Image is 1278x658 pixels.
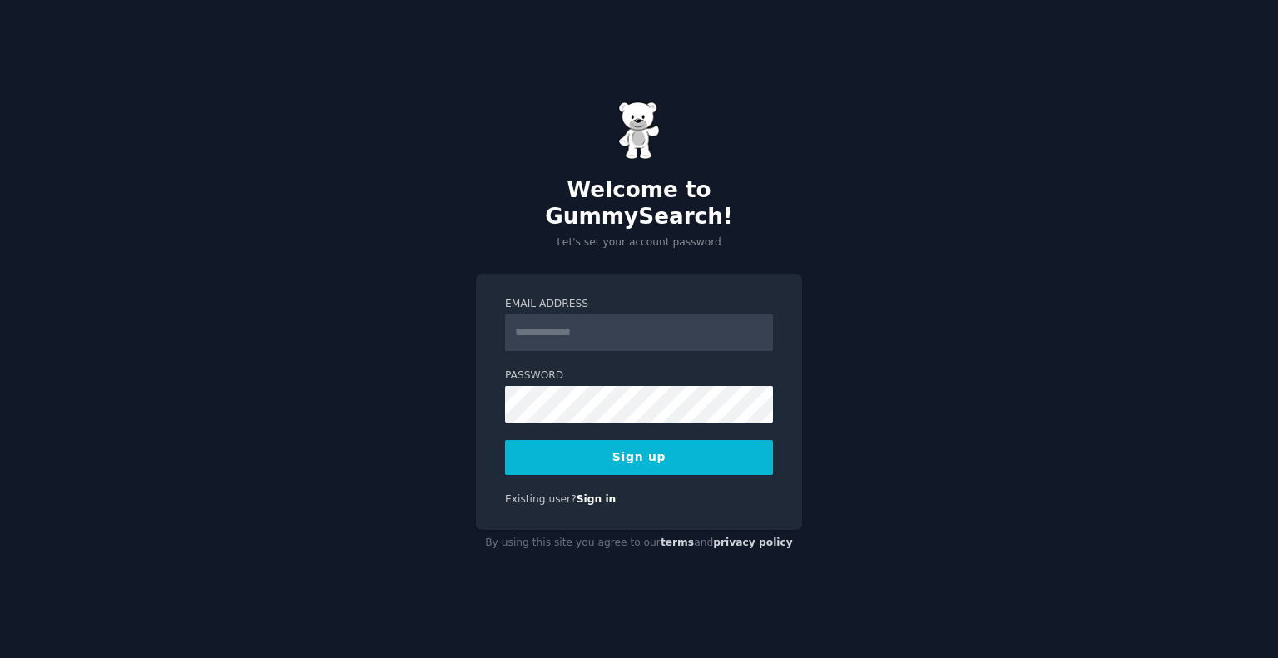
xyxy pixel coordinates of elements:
p: Let's set your account password [476,235,802,250]
label: Email Address [505,297,773,312]
div: By using this site you agree to our and [476,530,802,557]
img: Gummy Bear [618,101,660,160]
a: Sign in [577,493,617,505]
a: terms [661,537,694,548]
h2: Welcome to GummySearch! [476,177,802,230]
label: Password [505,369,773,383]
a: privacy policy [713,537,793,548]
span: Existing user? [505,493,577,505]
button: Sign up [505,440,773,475]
